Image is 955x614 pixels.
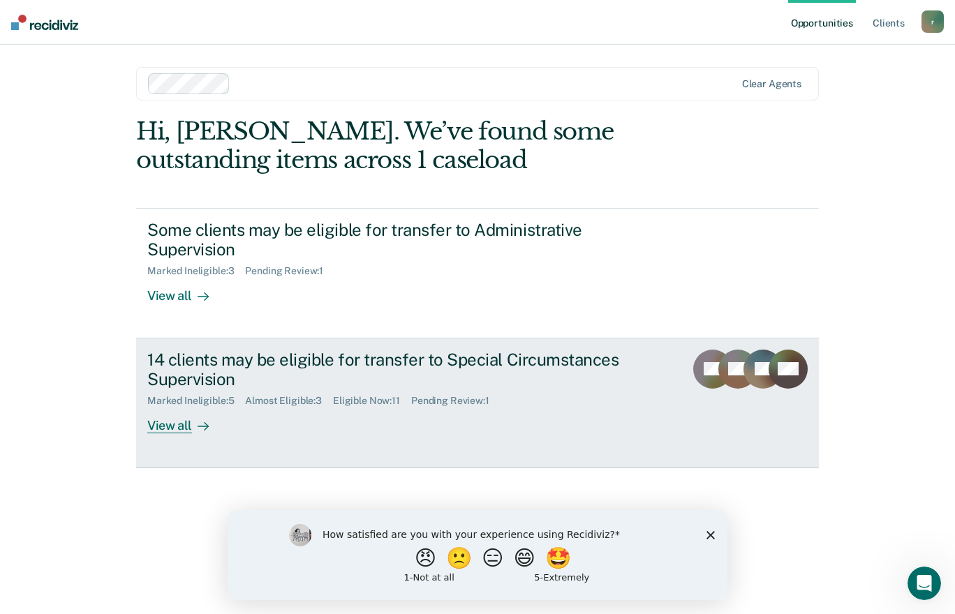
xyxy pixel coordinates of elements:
[11,15,78,30] img: Recidiviz
[136,338,819,468] a: 14 clients may be eligible for transfer to Special Circumstances SupervisionMarked Ineligible:5Al...
[147,220,637,260] div: Some clients may be eligible for transfer to Administrative Supervision
[245,395,333,407] div: Almost Eligible : 3
[147,395,245,407] div: Marked Ineligible : 5
[742,78,801,90] div: Clear agents
[136,208,819,338] a: Some clients may be eligible for transfer to Administrative SupervisionMarked Ineligible:3Pending...
[147,350,637,390] div: 14 clients may be eligible for transfer to Special Circumstances Supervision
[921,10,944,33] button: r
[411,395,501,407] div: Pending Review : 1
[333,395,411,407] div: Eligible Now : 11
[136,117,682,174] div: Hi, [PERSON_NAME]. We’ve found some outstanding items across 1 caseload
[147,265,245,277] div: Marked Ineligible : 3
[228,510,727,600] iframe: Survey by Kim from Recidiviz
[908,567,941,600] iframe: Intercom live chat
[147,277,225,304] div: View all
[245,265,334,277] div: Pending Review : 1
[147,407,225,434] div: View all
